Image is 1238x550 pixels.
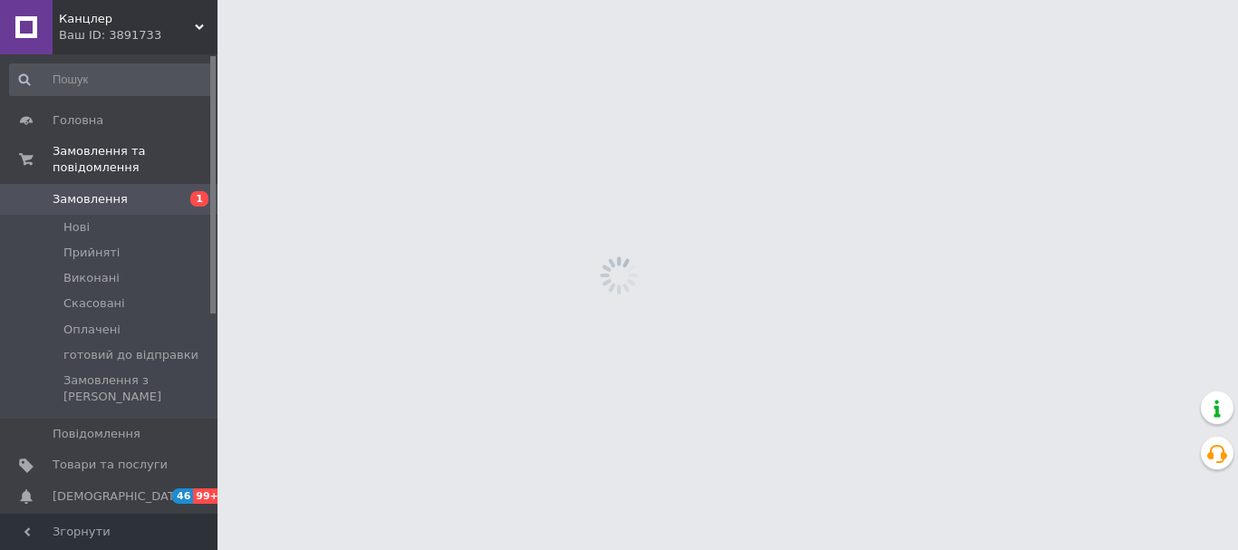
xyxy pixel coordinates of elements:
[9,63,214,96] input: Пошук
[53,191,128,207] span: Замовлення
[63,295,125,312] span: Скасовані
[172,488,193,504] span: 46
[190,191,208,207] span: 1
[193,488,223,504] span: 99+
[53,457,168,473] span: Товари та послуги
[63,322,121,338] span: Оплачені
[59,27,218,43] div: Ваш ID: 3891733
[53,112,103,129] span: Головна
[53,143,218,176] span: Замовлення та повідомлення
[53,488,187,505] span: [DEMOGRAPHIC_DATA]
[63,219,90,236] span: Нові
[59,11,195,27] span: Канцлер
[63,347,198,363] span: готовий до відправки
[53,426,140,442] span: Повідомлення
[63,372,212,405] span: Замовлення з [PERSON_NAME]
[63,270,120,286] span: Виконані
[63,245,120,261] span: Прийняті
